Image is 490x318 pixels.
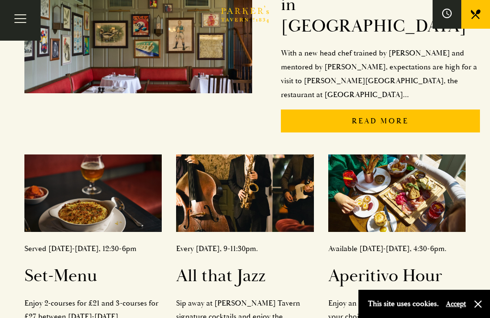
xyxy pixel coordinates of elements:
h2: All that Jazz [176,265,313,287]
p: Every [DATE], 9-11:30pm. [176,242,313,256]
p: Served [DATE]-[DATE], 12:30-6pm [24,242,162,256]
p: This site uses cookies. [368,297,439,311]
p: With a new head chef trained by [PERSON_NAME] and mentored by [PERSON_NAME], expectations are hig... [281,46,480,101]
h2: Set-Menu [24,265,162,287]
button: Accept [446,299,466,308]
p: Read More [281,110,480,133]
p: Available [DATE]-[DATE], 4:30-6pm. [328,242,466,256]
h2: Aperitivo Hour [328,265,466,287]
button: Close and accept [473,299,483,309]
